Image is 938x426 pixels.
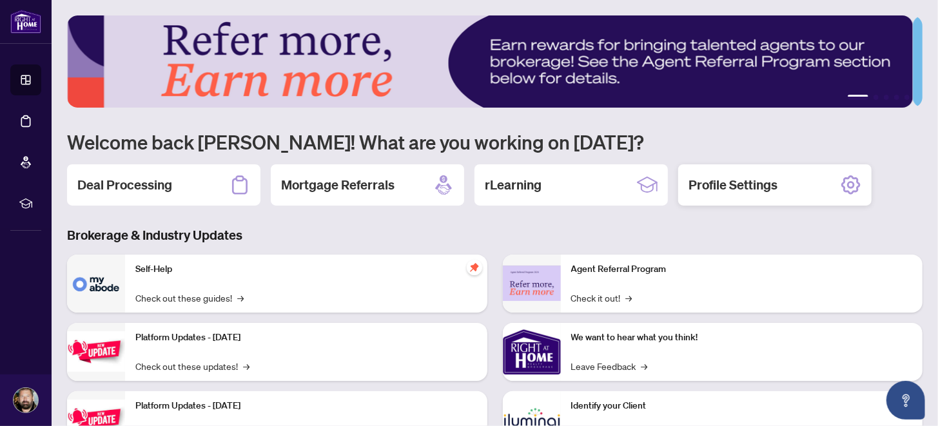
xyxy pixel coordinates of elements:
img: logo [10,10,41,34]
h3: Brokerage & Industry Updates [67,226,923,244]
span: → [641,359,648,373]
p: We want to hear what you think! [571,331,913,345]
p: Identify your Client [571,399,913,413]
span: → [243,359,249,373]
button: 4 [894,95,899,100]
a: Leave Feedback→ [571,359,648,373]
h2: Deal Processing [77,176,172,194]
h1: Welcome back [PERSON_NAME]! What are you working on [DATE]? [67,130,923,154]
button: 5 [904,95,910,100]
img: Profile Icon [14,388,38,412]
button: 3 [884,95,889,100]
span: pushpin [467,260,482,275]
img: Platform Updates - July 21, 2025 [67,331,125,372]
p: Agent Referral Program [571,262,913,276]
p: Platform Updates - [DATE] [135,331,477,345]
p: Platform Updates - [DATE] [135,399,477,413]
span: → [237,291,244,305]
button: 2 [874,95,879,100]
a: Check it out!→ [571,291,632,305]
h2: rLearning [485,176,542,194]
p: Self-Help [135,262,477,276]
h2: Profile Settings [689,176,777,194]
span: → [626,291,632,305]
h2: Mortgage Referrals [281,176,395,194]
img: Slide 0 [67,15,913,108]
a: Check out these updates!→ [135,359,249,373]
img: Self-Help [67,255,125,313]
a: Check out these guides!→ [135,291,244,305]
button: 1 [848,95,868,100]
img: Agent Referral Program [503,266,561,301]
button: Open asap [886,381,925,420]
img: We want to hear what you think! [503,323,561,381]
